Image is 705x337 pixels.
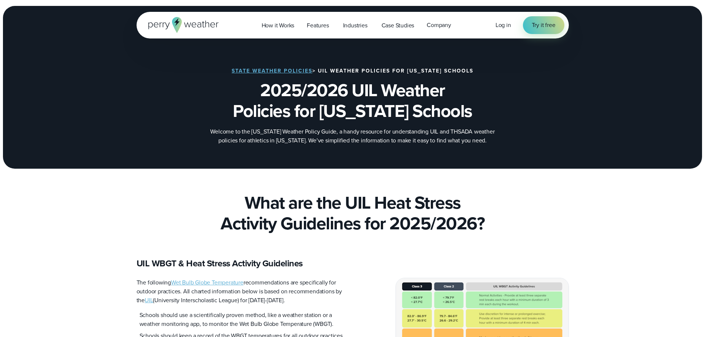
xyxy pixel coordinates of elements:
p: The following recommendations are specifically for outdoor practices. All charted information bel... [137,278,347,305]
span: Features [307,21,329,30]
span: Industries [343,21,367,30]
a: Wet Bulb Globe Temperature [171,278,244,287]
span: How it Works [262,21,295,30]
a: Log in [496,21,511,30]
a: UIL [145,296,153,304]
a: How it Works [255,18,301,33]
span: Company [427,21,451,30]
h2: What are the UIL Heat Stress Activity Guidelines for 2025/2026? [137,192,569,234]
h3: > UIL Weather Policies for [US_STATE] Schools [232,68,473,74]
a: State Weather Policies [232,67,312,75]
h1: 2025/2026 UIL Weather Policies for [US_STATE] Schools [174,80,532,121]
a: Case Studies [375,18,421,33]
p: Schools should use a scientifically proven method, like a weather station or a weather monitoring... [140,311,347,328]
p: Welcome to the [US_STATE] Weather Policy Guide, a handy resource for understanding UIL and THSADA... [205,127,501,145]
span: Case Studies [382,21,414,30]
span: Try it free [532,21,555,30]
a: Try it free [523,16,564,34]
span: Log in [496,21,511,29]
h3: UIL WBGT & Heat Stress Activity Guidelines [137,257,347,269]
